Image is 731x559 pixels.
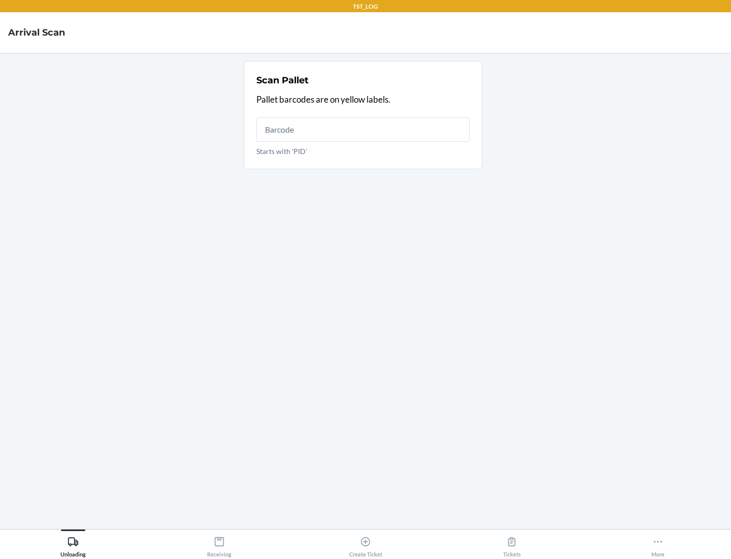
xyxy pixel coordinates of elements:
[60,532,86,557] div: Unloading
[256,146,470,157] p: Starts with 'PID'
[207,532,231,557] div: Receiving
[256,74,309,87] h2: Scan Pallet
[256,93,470,106] p: Pallet barcodes are on yellow labels.
[651,532,664,557] div: More
[585,530,731,557] button: More
[146,530,292,557] button: Receiving
[292,530,439,557] button: Create Ticket
[349,532,382,557] div: Create Ticket
[256,117,470,142] input: Starts with 'PID'
[8,26,65,39] h4: Arrival Scan
[503,532,521,557] div: Tickets
[353,2,378,11] p: TST_LOG
[439,530,585,557] button: Tickets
